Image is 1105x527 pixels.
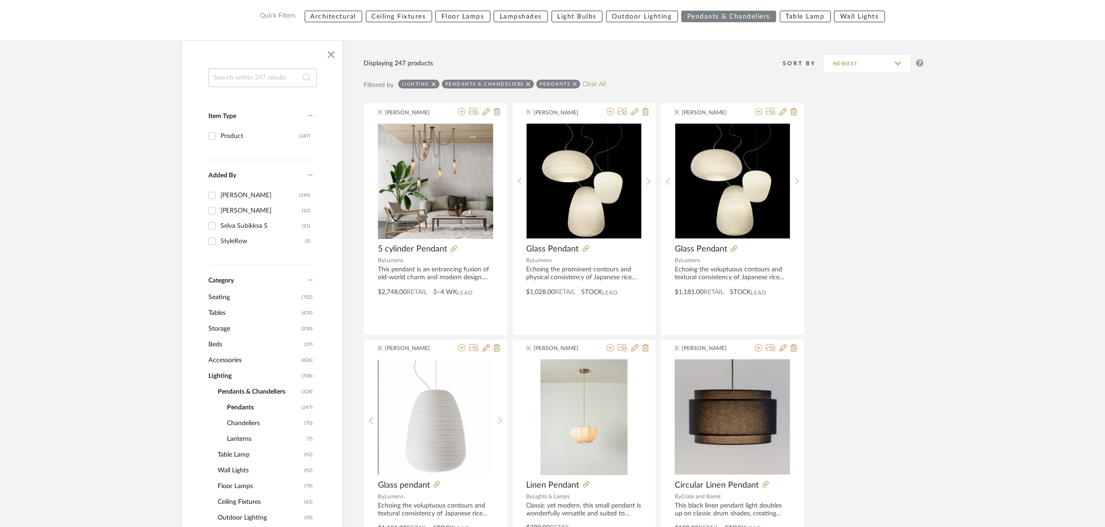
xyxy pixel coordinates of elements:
[534,108,592,117] span: [PERSON_NAME]
[301,400,313,415] span: (247)
[208,277,234,285] span: Category
[783,59,823,68] div: Sort By
[301,369,313,383] span: (708)
[527,244,579,254] span: Glass Pendant
[552,11,603,22] button: Light Bulbs
[220,234,305,249] div: StyleRow
[301,321,313,336] span: (230)
[220,188,299,203] div: [PERSON_NAME]
[305,11,363,22] button: Architectural
[254,11,301,22] label: Quick Filters
[681,494,721,499] span: Crate and Barrel
[703,289,724,295] span: Retail
[385,108,444,117] span: [PERSON_NAME]
[220,219,302,233] div: Selva Subikksa S
[227,431,305,447] span: Lanterns
[527,124,641,238] img: Glass Pendant
[301,353,313,368] span: (826)
[527,359,642,475] div: 0
[675,502,790,518] div: This black linen pendant light doubles up on classic drum shades, creating layers of nuanced ligh...
[304,416,313,431] span: (70)
[540,359,628,475] img: Linen Pendant
[402,81,429,87] div: Lighting
[446,81,524,87] div: Pendants & Chandeliers
[681,11,776,22] button: Pendants & Chandeliers
[302,203,310,218] div: (22)
[682,344,741,352] span: [PERSON_NAME]
[675,359,790,475] img: Circular Linen Pendant
[527,480,579,490] span: Linen Pendant
[301,290,313,305] span: (702)
[218,494,302,510] span: Ceiling Fixtures
[305,234,310,249] div: (5)
[606,11,678,22] button: Outdoor Lighting
[208,289,299,305] span: Seating
[675,266,790,282] div: Echoing the voluptuous contours and textural consistency of Japanese rice paper lanterns, this Pe...
[208,337,302,352] span: Beds
[218,510,302,526] span: Outdoor Lighting
[208,368,299,384] span: Lighting
[681,257,700,263] span: Lumens
[494,11,548,22] button: Lampshades
[384,257,403,263] span: Lumens
[322,45,340,64] button: Close
[208,352,299,368] span: Accessories
[555,289,576,295] span: Retail
[301,384,313,399] span: (324)
[527,266,642,282] div: Echoing the prominent contours and physical consistency of Japanese rice paper lanterns, this Pen...
[582,288,603,297] span: STOCK
[675,480,759,490] span: Circular Linen Pendant
[218,384,299,400] span: Pendants & Chandeliers
[218,447,302,463] span: Table Lamp
[299,188,310,203] div: (199)
[364,58,433,69] div: Displaying 247 products
[378,289,407,295] span: $2,748.00
[378,359,493,475] div: 0
[302,219,310,233] div: (21)
[682,108,741,117] span: [PERSON_NAME]
[227,400,299,415] span: Pendants
[378,480,430,490] span: Glass pendant
[378,360,493,475] img: Glass pendant
[527,289,555,295] span: $1,028.00
[527,257,533,263] span: By
[299,129,310,144] div: (247)
[208,305,299,321] span: Tables
[533,257,552,263] span: Lumens
[304,495,313,509] span: (62)
[307,432,313,446] span: (7)
[301,306,313,320] span: (435)
[378,244,447,254] span: 5 cylinder Pendant
[407,289,427,295] span: Retail
[227,415,302,431] span: Chandeliers
[378,124,493,239] img: 5 cylinder Pendant
[533,494,570,499] span: Lights & Lamps
[527,502,642,518] div: Classic yet modern, this small pendant is wonderfully versatile and suited to settings both old a...
[208,321,299,337] span: Storage
[220,129,299,144] div: Product
[220,203,302,218] div: [PERSON_NAME]
[208,69,317,87] input: Search within 247 results
[603,289,618,296] span: Lead
[304,510,313,525] span: (30)
[457,289,473,296] span: Lead
[675,494,681,499] span: By
[433,288,457,297] span: 3–4 WK
[435,11,490,22] button: Floor Lamps
[364,80,394,90] div: Filtered by
[675,257,681,263] span: By
[751,289,766,296] span: Lead
[675,124,790,238] img: Glass Pendant
[385,344,444,352] span: [PERSON_NAME]
[384,494,403,499] span: Lumens
[675,244,727,254] span: Glass Pendant
[378,266,493,282] div: This pendant is an entrancing fusion of old-world charm and modern design. Suspended by delicate,...
[540,81,571,87] div: Pendants
[378,257,384,263] span: By
[208,113,236,119] span: Item Type
[304,463,313,478] span: (92)
[834,11,885,22] button: Wall Lights
[208,172,236,179] span: Added By
[730,288,751,297] span: STOCK
[218,463,302,478] span: Wall Lights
